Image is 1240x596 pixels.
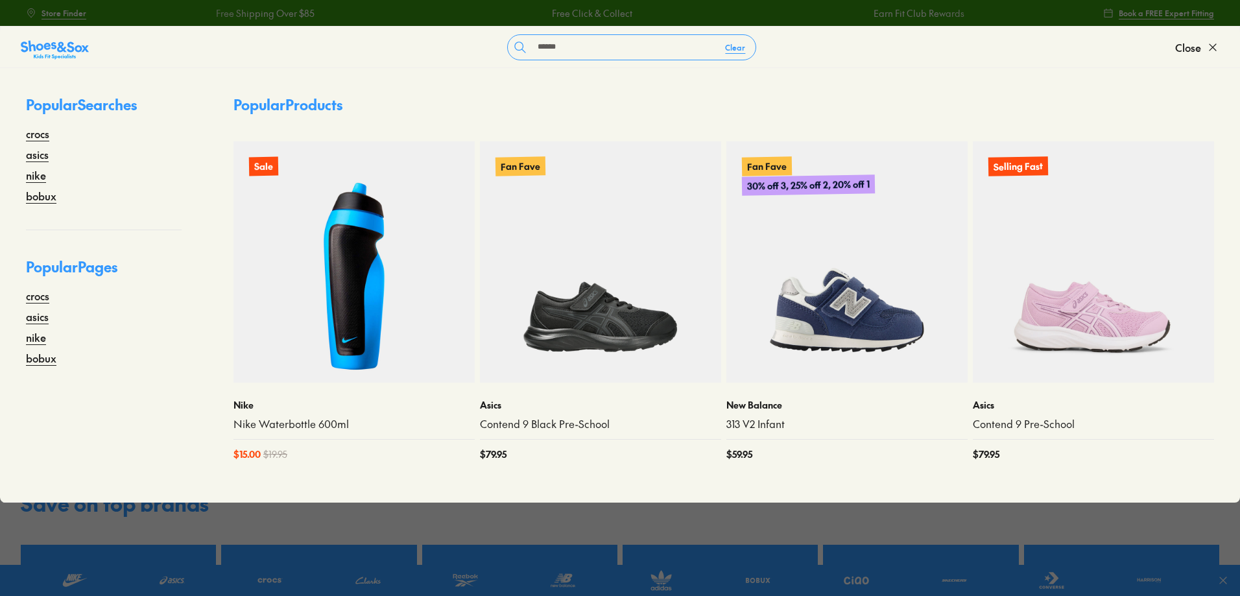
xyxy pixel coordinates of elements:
a: Free Shipping Over $85 [215,6,314,20]
a: Book a FREE Expert Fitting [1103,1,1214,25]
a: Sale [233,141,475,383]
img: SNS_Logo_Responsive.svg [21,40,89,60]
span: $ 79.95 [973,447,999,461]
span: Book a FREE Expert Fitting [1119,7,1214,19]
span: $ 15.00 [233,447,261,461]
button: Close [1175,33,1219,62]
p: Popular Pages [26,256,182,288]
a: nike [26,329,46,345]
p: Fan Fave [742,156,792,176]
button: Clear [715,36,756,59]
span: $ 79.95 [480,447,507,461]
a: crocs [26,288,49,304]
p: 30% off 3, 25% off 2, 20% off 1 [742,174,875,196]
span: $ 19.95 [263,447,287,461]
a: Store Finder [26,1,86,25]
span: Store Finder [42,7,86,19]
span: $ 59.95 [726,447,752,461]
a: crocs [26,126,49,141]
a: asics [26,147,49,162]
a: Shoes &amp; Sox [21,37,89,58]
a: Free Click & Collect [551,6,632,20]
p: Nike [233,398,475,412]
a: 313 V2 Infant [726,417,968,431]
a: Fan Fave30% off 3, 25% off 2, 20% off 1 [726,141,968,383]
a: Fan Fave [480,141,721,383]
p: New Balance [726,398,968,412]
span: Close [1175,40,1201,55]
a: Contend 9 Black Pre-School [480,417,721,431]
a: Earn Fit Club Rewards [873,6,964,20]
a: asics [26,309,49,324]
a: Contend 9 Pre-School [973,417,1214,431]
a: bobux [26,188,56,204]
p: Asics [480,398,721,412]
a: Selling Fast [973,141,1214,383]
a: bobux [26,350,56,366]
p: Sale [249,157,278,176]
a: nike [26,167,46,183]
p: Popular Searches [26,94,182,126]
p: Asics [973,398,1214,412]
p: Fan Fave [495,156,545,176]
a: Nike Waterbottle 600ml [233,417,475,431]
p: Popular Products [233,94,342,115]
p: Selling Fast [988,156,1048,176]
